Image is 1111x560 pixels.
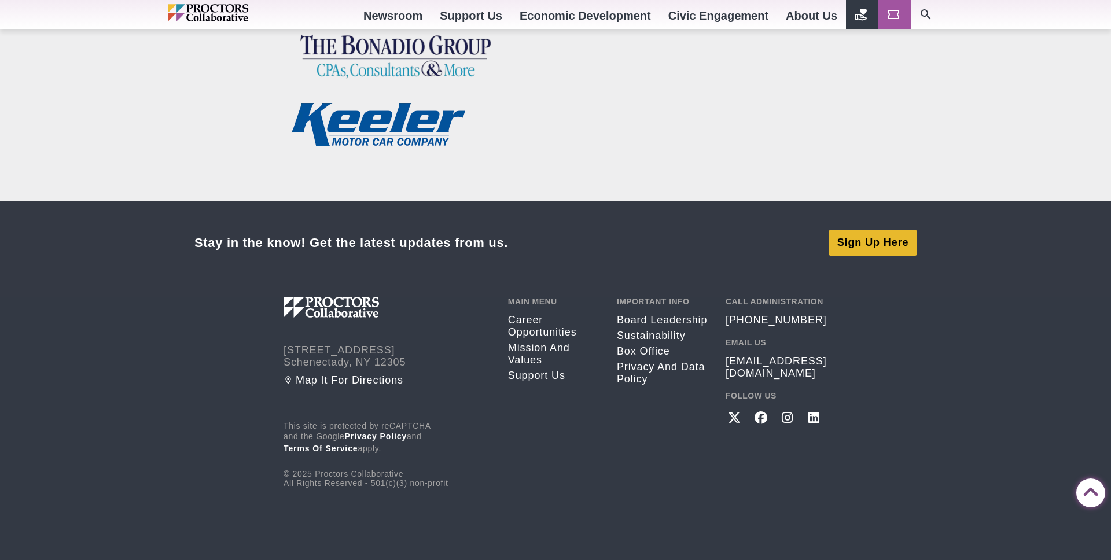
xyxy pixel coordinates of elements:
img: Proctors logo [168,4,298,21]
a: Sign Up Here [829,230,917,255]
div: Stay in the know! Get the latest updates from us. [194,235,508,250]
a: Board Leadership [617,314,708,326]
a: Privacy and Data Policy [617,361,708,385]
h2: Important Info [617,297,708,306]
div: © 2025 Proctors Collaborative All Rights Reserved - 501(c)(3) non-profit [284,421,491,488]
h2: Email Us [726,338,827,347]
a: [PHONE_NUMBER] [726,314,827,326]
a: Privacy Policy [345,432,407,441]
a: Support Us [508,370,599,382]
a: Mission and Values [508,342,599,366]
h2: Follow Us [726,391,827,400]
a: Sustainability [617,330,708,342]
a: Back to Top [1076,479,1099,502]
a: Map it for directions [284,374,491,386]
h2: Main Menu [508,297,599,306]
a: Terms of Service [284,444,358,453]
a: [EMAIL_ADDRESS][DOMAIN_NAME] [726,355,827,380]
a: Box Office [617,345,708,358]
a: Career opportunities [508,314,599,338]
p: This site is protected by reCAPTCHA and the Google and apply. [284,421,491,455]
h2: Call Administration [726,297,827,306]
address: [STREET_ADDRESS] Schenectady, NY 12305 [284,344,491,369]
img: Proctors logo [284,297,440,318]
